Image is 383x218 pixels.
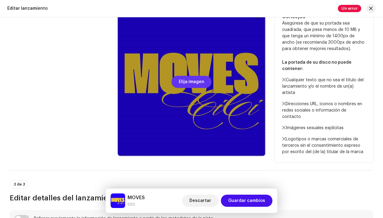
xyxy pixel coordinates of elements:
[282,77,366,96] p: Cualquier texto que no sea el título del lanzamiento y/o el nombre de un(a) artista
[282,101,366,120] p: Direcciones URL, iconos o nombres en redes sociales o información de contacto
[179,76,204,88] span: Elija imagen
[282,20,366,155] p: Asegúrese de que su portada sea cuadrada, que pese menos de 10 MB y que tenga un mínimo de 1400px...
[282,136,366,155] p: Logotipos o marcas comerciales de terceros sin el consentimiento expreso por escrito del (de la) ...
[172,76,211,88] button: Elija imagen
[282,125,366,131] p: Imágenes sexuales explícitas
[282,59,366,72] p: La portada de su disco no puede contener:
